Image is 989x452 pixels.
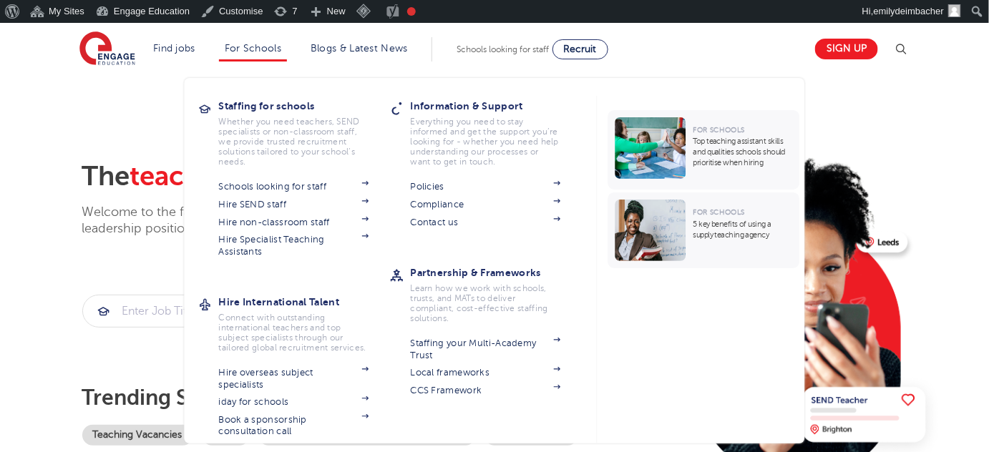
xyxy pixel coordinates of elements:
[82,204,555,237] p: Welcome to the fastest-growing database of teaching, SEND, support and leadership positions for t...
[693,219,793,240] p: 5 key benefits of using a supply teaching agency
[411,199,561,210] a: Compliance
[411,181,561,192] a: Policies
[219,234,369,257] a: Hire Specialist Teaching Assistants
[411,217,561,228] a: Contact us
[411,385,561,396] a: CCS Framework
[219,217,369,228] a: Hire non-classroom staff
[79,31,135,67] img: Engage Education
[153,43,195,54] a: Find jobs
[82,425,193,446] a: Teaching Vacancies
[411,367,561,378] a: Local frameworks
[407,7,416,16] div: Needs improvement
[693,208,745,216] span: For Schools
[411,96,583,167] a: Information & Support Everything you need to stay informed and get the support you’re looking for...
[411,338,561,361] a: Staffing your Multi-Academy Trust
[130,161,339,192] span: teaching agency
[457,44,550,54] span: Schools looking for staff
[219,292,391,312] h3: Hire International Talent
[815,39,878,59] a: Sign up
[608,110,804,190] a: For Schools Top teaching assistant skills and qualities schools should prioritise when hiring
[219,396,369,408] a: iday for schools
[564,44,597,54] span: Recruit
[411,262,583,323] a: Partnership & Frameworks Learn how we work with schools, trusts, and MATs to deliver compliant, c...
[219,181,369,192] a: Schools looking for staff
[219,313,369,353] p: Connect with outstanding international teachers and top subject specialists through our tailored ...
[693,136,793,168] p: Top teaching assistant skills and qualities schools should prioritise when hiring
[311,43,408,54] a: Blogs & Latest News
[219,96,391,116] h3: Staffing for schools
[219,414,369,438] a: Book a sponsorship consultation call
[874,6,944,16] span: emilydeimbacher
[219,367,369,390] a: Hire overseas subject specialists
[82,385,660,411] p: Trending searches
[219,117,369,167] p: Whether you need teachers, SEND specialists or non-classroom staff, we provide trusted recruitmen...
[82,295,298,328] div: Submit
[411,262,583,282] h3: Partnership & Frameworks
[411,96,583,116] h3: Information & Support
[411,283,561,323] p: Learn how we work with schools, trusts, and MATs to deliver compliant, cost-effective staffing so...
[82,160,660,193] h2: The that works for you
[225,43,281,54] a: For Schools
[219,96,391,167] a: Staffing for schools Whether you need teachers, SEND specialists or non-classroom staff, we provi...
[552,39,608,59] a: Recruit
[219,292,391,353] a: Hire International Talent Connect with outstanding international teachers and top subject special...
[219,199,369,210] a: Hire SEND staff
[608,192,804,268] a: For Schools 5 key benefits of using a supply teaching agency
[693,126,745,134] span: For Schools
[411,117,561,167] p: Everything you need to stay informed and get the support you’re looking for - whether you need he...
